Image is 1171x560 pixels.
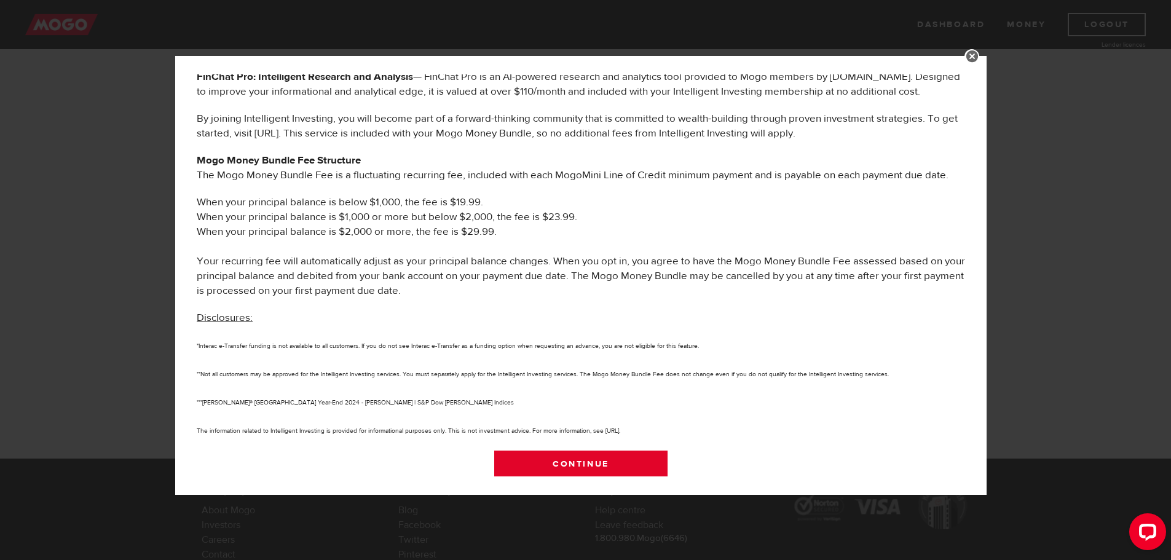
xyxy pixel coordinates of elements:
[197,154,361,167] b: Mogo Money Bundle Fee Structure
[494,451,668,476] a: Continue
[197,370,889,378] small: **Not all customers may be approved for the Intelligent Investing services. You must separately a...
[197,398,514,406] small: ***[PERSON_NAME]® [GEOGRAPHIC_DATA] Year-End 2024 - [PERSON_NAME] | S&P Dow [PERSON_NAME] Indices
[197,111,965,141] p: By joining Intelligent Investing, you will become part of a forward-thinking community that is co...
[197,254,965,298] p: Your recurring fee will automatically adjust as your principal balance changes. When you opt in, ...
[197,427,620,435] small: The information related to Intelligent Investing is provided for informational purposes only. Thi...
[1119,508,1171,560] iframe: LiveChat chat widget
[197,153,965,183] p: The Mogo Money Bundle Fee is a fluctuating recurring fee, included with each MogoMini Line of Cre...
[197,195,965,210] li: When your principal balance is below $1,000, the fee is $19.99.
[197,69,965,99] p: — FinChat Pro is an AI-powered research and analytics tool provided to Mogo members by [DOMAIN_NA...
[197,311,253,325] u: Disclosures:
[197,70,413,84] b: FinChat Pro: Intelligent Research and Analysis
[197,210,965,224] li: When your principal balance is $1,000 or more but below $2,000, the fee is $23.99.
[197,224,965,254] li: When your principal balance is $2,000 or more, the fee is $29.99.
[197,342,699,350] small: *Interac e-Transfer funding is not available to all customers. If you do not see Interac e-Transf...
